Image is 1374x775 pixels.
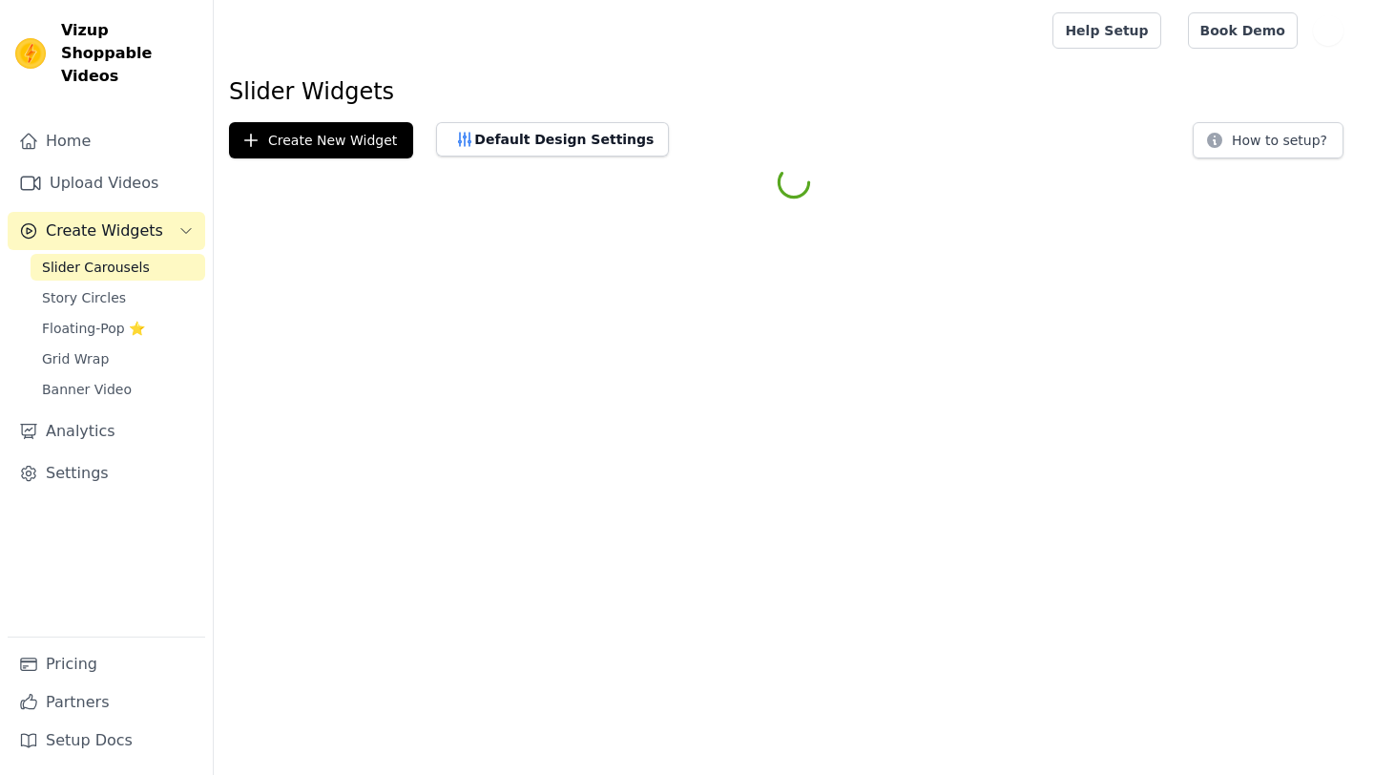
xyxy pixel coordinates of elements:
[8,722,205,760] a: Setup Docs
[31,376,205,403] a: Banner Video
[31,346,205,372] a: Grid Wrap
[1193,136,1343,154] a: How to setup?
[8,212,205,250] button: Create Widgets
[42,319,145,338] span: Floating-Pop ⭐
[436,122,669,157] button: Default Design Settings
[229,122,413,158] button: Create New Widget
[42,349,109,368] span: Grid Wrap
[1052,12,1160,49] a: Help Setup
[8,412,205,450] a: Analytics
[229,76,1359,107] h1: Slider Widgets
[42,258,150,277] span: Slider Carousels
[8,454,205,492] a: Settings
[8,164,205,202] a: Upload Videos
[8,683,205,722] a: Partners
[42,380,132,399] span: Banner Video
[31,315,205,342] a: Floating-Pop ⭐
[1188,12,1298,49] a: Book Demo
[42,288,126,307] span: Story Circles
[46,220,163,242] span: Create Widgets
[31,284,205,311] a: Story Circles
[8,645,205,683] a: Pricing
[61,19,198,88] span: Vizup Shoppable Videos
[8,122,205,160] a: Home
[31,254,205,281] a: Slider Carousels
[15,38,46,69] img: Vizup
[1193,122,1343,158] button: How to setup?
